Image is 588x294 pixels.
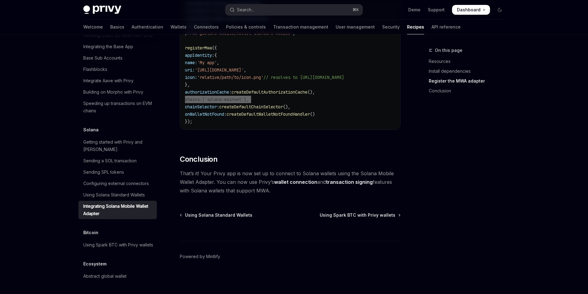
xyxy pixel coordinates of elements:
[78,137,157,155] a: Getting started with Privy and [PERSON_NAME]
[180,169,401,195] span: That’s it! Your Privy app is now set up to connect to Solana wallets using the Solana Mobile Wall...
[180,212,252,218] a: Using Solana Standard Wallets
[408,7,420,13] a: Demo
[237,6,254,14] div: Search...
[83,88,143,96] div: Building on Morpho with Privy
[194,20,219,34] a: Connectors
[83,6,121,14] img: dark logo
[78,98,157,116] a: Speeding up transactions on EVM chains
[429,76,510,86] a: Register the MWA adapter
[232,89,307,95] span: createDefaultAuthorizationCache
[432,20,461,34] a: API reference
[226,20,266,34] a: Policies & controls
[457,7,481,13] span: Dashboard
[185,104,219,110] span: chainSelector:
[78,189,157,200] a: Using Solana Standard Wallets
[495,5,505,15] button: Toggle dark mode
[83,273,126,280] div: Abstract global wallet
[195,67,244,73] span: '[URL][DOMAIN_NAME]'
[83,66,107,73] div: Flashblocks
[185,52,214,58] span: appIdentity:
[83,191,145,199] div: Using Solana Standard Wallets
[185,212,252,218] span: Using Solana Standard Wallets
[185,119,192,124] span: });
[283,104,290,110] span: (),
[83,54,123,62] div: Base Sub Accounts
[185,45,212,51] span: registerMwa
[212,45,217,51] span: ({
[214,52,217,58] span: {
[78,87,157,98] a: Building on Morpho with Privy
[202,97,205,102] span: [
[429,86,510,96] a: Conclusion
[78,52,157,64] a: Base Sub Accounts
[428,7,445,13] a: Support
[83,20,103,34] a: Welcome
[185,97,202,102] span: chains:
[110,20,124,34] a: Basics
[429,66,510,76] a: Install dependencies
[452,5,490,15] a: Dashboard
[83,77,134,84] div: Integrate Aave with Privy
[83,43,133,50] div: Integrating the Base App
[78,178,157,189] a: Configuring external connectors
[244,97,249,102] span: ],
[320,212,400,218] a: Using Spark BTC with Privy wallets
[83,241,153,249] div: Using Spark BTC with Privy wallets
[227,111,310,117] span: createDefaultWalletNotFoundHandler
[83,100,153,114] div: Speeding up transactions on EVM chains
[78,167,157,178] a: Sending SPL tokens
[83,260,107,268] h5: Ecosystem
[263,75,344,80] span: // resolves to [URL][DOMAIN_NAME]
[225,4,363,15] button: Open search
[78,271,157,282] a: Abstract global wallet
[185,82,190,87] span: },
[185,67,195,73] span: uri:
[352,7,359,12] span: ⌘ K
[180,154,217,164] span: Conclusion
[320,212,395,218] span: Using Spark BTC with Privy wallets
[185,60,197,65] span: name:
[185,89,232,95] span: authorizationCache:
[382,20,400,34] a: Security
[83,126,99,133] h5: Solana
[83,180,149,187] div: Configuring external connectors
[185,75,197,80] span: icon:
[310,111,315,117] span: ()
[78,201,157,219] a: Integrating Solana Mobile Wallet Adapter
[197,60,217,65] span: 'My app'
[78,155,157,166] a: Sending a SOL transaction
[197,75,263,80] span: 'relative/path/to/icon.png'
[273,20,328,34] a: Transaction management
[83,138,153,153] div: Getting started with Privy and [PERSON_NAME]
[274,179,317,185] a: wallet connection
[185,111,227,117] span: onWalletNotFound:
[217,60,219,65] span: ,
[83,168,124,176] div: Sending SPL tokens
[132,20,163,34] a: Authentication
[336,20,375,34] a: User management
[205,97,244,102] span: 'solana:mainnet'
[307,89,315,95] span: (),
[83,157,137,164] div: Sending a SOL transaction
[78,41,157,52] a: Integrating the Base App
[171,20,187,34] a: Wallets
[83,229,98,236] h5: Bitcoin
[78,64,157,75] a: Flashblocks
[407,20,424,34] a: Recipes
[78,239,157,250] a: Using Spark BTC with Privy wallets
[429,56,510,66] a: Resources
[244,67,246,73] span: ,
[83,203,153,217] div: Integrating Solana Mobile Wallet Adapter
[219,104,283,110] span: createDefaultChainSelector
[78,75,157,86] a: Integrate Aave with Privy
[180,253,220,260] a: Powered by Mintlify
[435,47,462,54] span: On this page
[326,179,373,185] a: transaction signing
